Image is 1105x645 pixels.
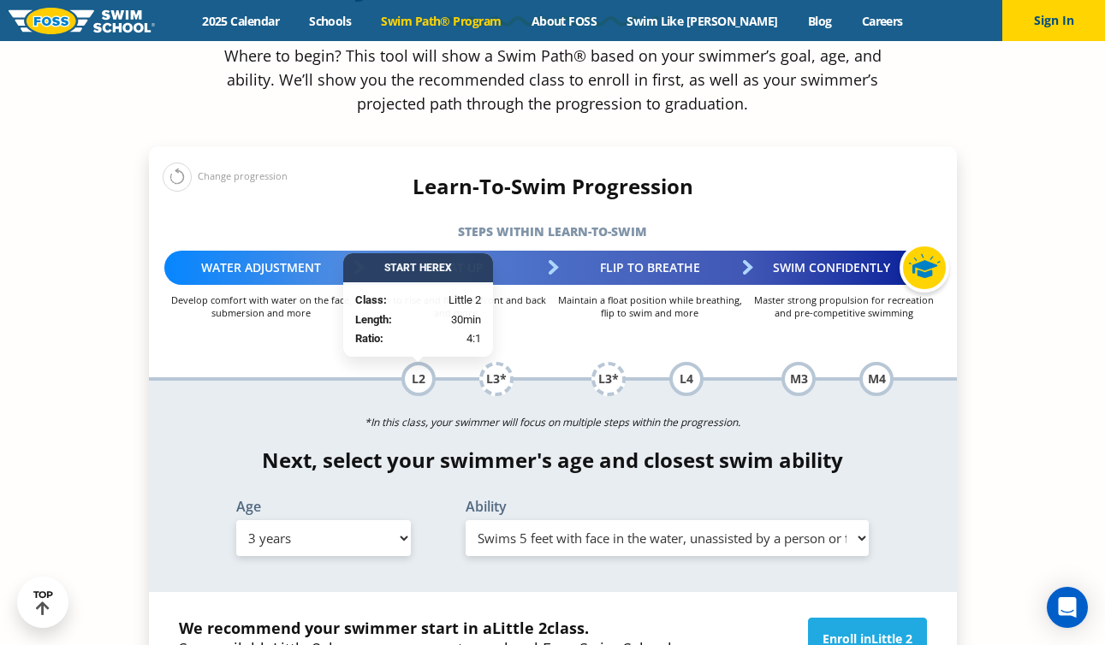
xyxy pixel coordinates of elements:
[355,313,392,326] strong: Length:
[847,13,918,29] a: Careers
[236,500,411,513] label: Age
[164,293,359,319] p: Develop comfort with water on the face, submersion and more
[355,293,387,306] strong: Class:
[33,589,53,616] div: TOP
[149,448,957,472] h4: Next, select your swimmer's age and closest swim ability
[164,251,359,285] div: Water Adjustment
[179,618,589,638] strong: We recommend your swimmer start in a class.
[492,618,547,638] span: Little 2
[553,293,747,319] p: Maintain a float position while breathing, flip to swim and more
[1047,587,1088,628] div: Open Intercom Messenger
[747,293,942,319] p: Master strong propulsion for recreation and pre-competitive swimming
[612,13,793,29] a: Swim Like [PERSON_NAME]
[553,251,747,285] div: Flip to Breathe
[217,44,888,115] p: Where to begin? This tool will show a Swim Path® based on your swimmer’s goal, age, and ability. ...
[149,175,957,198] h4: Learn-To-Swim Progression
[466,330,481,347] span: 4:1
[781,362,816,396] div: M3
[294,13,366,29] a: Schools
[445,262,452,274] span: X
[516,13,612,29] a: About FOSS
[343,253,493,282] div: Start Here
[669,362,704,396] div: L4
[163,162,288,192] div: Change progression
[859,362,894,396] div: M4
[149,411,957,435] p: *In this class, your swimmer will focus on multiple steps within the progression.
[187,13,294,29] a: 2025 Calendar
[466,500,870,513] label: Ability
[149,220,957,244] h5: Steps within Learn-to-Swim
[366,13,516,29] a: Swim Path® Program
[747,251,942,285] div: Swim Confidently
[793,13,847,29] a: Blog
[451,311,481,328] span: 30min
[355,332,383,345] strong: Ratio:
[359,251,553,285] div: Float Up
[9,8,155,34] img: FOSS Swim School Logo
[449,292,481,309] span: Little 2
[401,362,436,396] div: L2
